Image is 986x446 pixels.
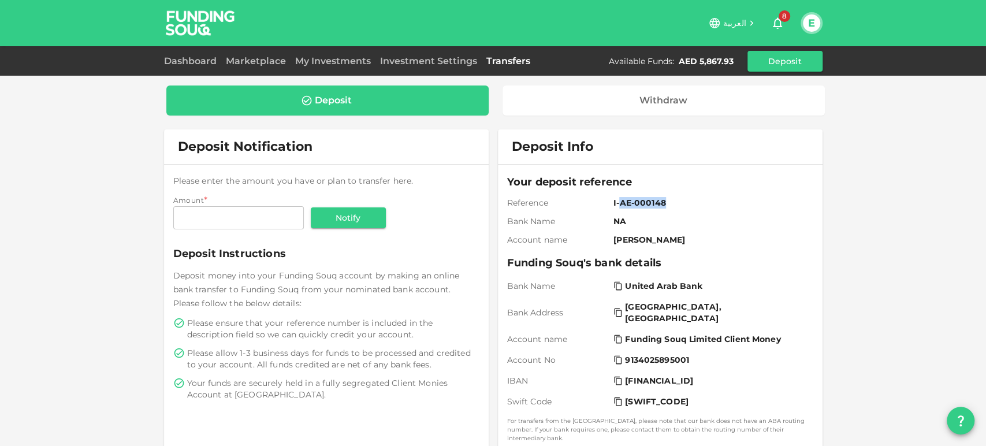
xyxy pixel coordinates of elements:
[803,14,820,32] button: E
[375,55,482,66] a: Investment Settings
[178,139,312,154] span: Deposit Notification
[723,18,746,28] span: العربية
[613,197,808,209] span: I-AE-000148
[173,196,204,205] span: Amount
[507,307,609,318] span: Bank Address
[625,396,689,407] span: [SWIFT_CODE]
[315,95,352,106] div: Deposit
[173,246,479,262] span: Deposit Instructions
[679,55,734,67] div: AED 5,867.93
[507,375,609,386] span: IBAN
[512,139,593,155] span: Deposit Info
[609,55,674,67] div: Available Funds :
[625,375,693,386] span: [FINANCIAL_ID]
[947,407,974,434] button: question
[173,206,304,229] input: amount
[507,197,609,209] span: Reference
[625,333,780,345] span: Funding Souq Limited Client Money
[625,301,806,324] span: [GEOGRAPHIC_DATA], [GEOGRAPHIC_DATA]
[779,10,790,22] span: 8
[482,55,535,66] a: Transfers
[507,215,609,227] span: Bank Name
[507,280,609,292] span: Bank Name
[639,95,687,106] div: Withdraw
[187,347,477,370] span: Please allow 1-3 business days for funds to be processed and credited to your account. All funds ...
[507,396,609,407] span: Swift Code
[613,215,808,227] span: NA
[187,377,477,400] span: Your funds are securely held in a fully segregated Client Monies Account at [GEOGRAPHIC_DATA].
[507,417,813,443] small: For transfers from the [GEOGRAPHIC_DATA], please note that our bank does not have an ABA routing ...
[507,333,609,345] span: Account name
[507,354,609,366] span: Account No
[221,55,291,66] a: Marketplace
[187,317,477,340] span: Please ensure that your reference number is included in the description field so we can quickly c...
[173,176,414,186] span: Please enter the amount you have or plan to transfer here.
[625,354,689,366] span: 9134025895001
[291,55,375,66] a: My Investments
[173,270,459,309] span: Deposit money into your Funding Souq account by making an online bank transfer to Funding Souq fr...
[164,55,221,66] a: Dashboard
[311,207,386,228] button: Notify
[166,86,489,116] a: Deposit
[507,255,813,271] span: Funding Souq's bank details
[747,51,823,72] button: Deposit
[766,12,789,35] button: 8
[503,86,825,116] a: Withdraw
[507,174,813,190] span: Your deposit reference
[613,234,808,246] span: [PERSON_NAME]
[507,234,609,246] span: Account name
[625,280,702,292] span: United Arab Bank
